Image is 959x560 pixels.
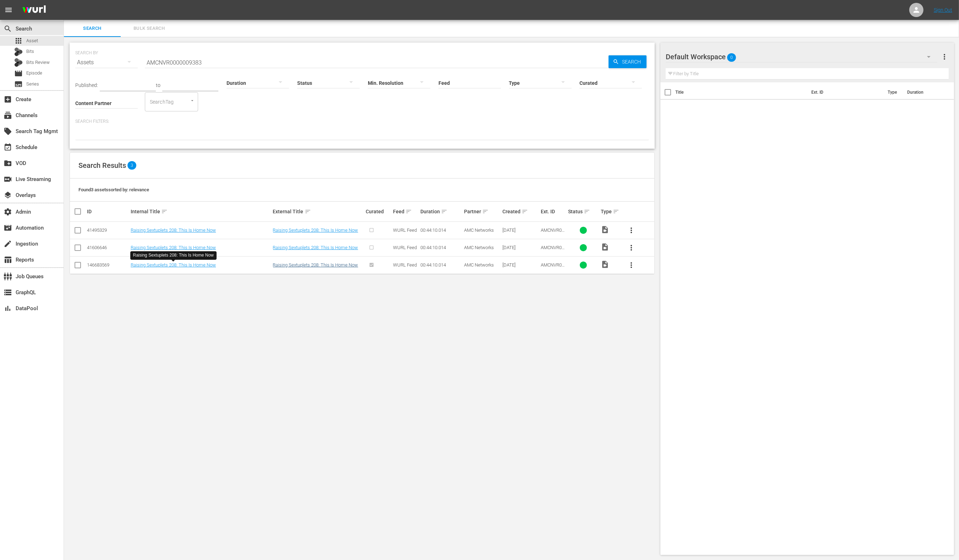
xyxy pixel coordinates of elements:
button: more_vert [623,239,640,256]
span: Bits Review [26,59,50,66]
span: Create [4,95,12,104]
span: 3 [127,161,136,170]
span: sort [305,208,311,215]
span: Live Streaming [4,175,12,183]
div: 00:44:10.014 [420,262,462,268]
span: Video [601,243,609,251]
div: Ext. ID [541,209,566,214]
span: sort [482,208,489,215]
a: Raising Sextuplets 208: This Is Home Now [131,227,216,233]
span: sort [441,208,447,215]
p: Search Filters: [75,119,649,125]
span: Asset [14,37,23,45]
span: AMC Networks [464,227,494,233]
span: VOD [4,159,12,168]
span: WURL Feed [393,227,417,233]
span: AMC Networks [464,262,494,268]
div: 00:44:10.014 [420,245,462,250]
div: 41606646 [87,245,129,250]
div: External Title [273,207,364,216]
span: more_vert [627,261,636,269]
button: Search [609,55,647,68]
span: WURL Feed [393,245,417,250]
div: Feed [393,207,418,216]
span: Found 3 assets sorted by: relevance [78,187,149,192]
a: Raising Sextuplets 208: This Is Home Now [131,245,216,250]
span: to [156,82,160,88]
th: Type [883,82,903,102]
a: Raising Sextuplets 208: This Is Home Now [131,262,216,268]
span: Episode [14,69,23,78]
div: Bits Review [14,58,23,67]
span: AMCNVR0000009383 [541,262,565,273]
span: sort [584,208,590,215]
button: Open [189,97,196,104]
span: WURL Feed [393,262,417,268]
div: Bits [14,48,23,56]
span: Bulk Search [125,24,173,33]
span: Overlays [4,191,12,199]
button: more_vert [940,48,949,65]
div: Curated [366,209,391,214]
div: Assets [75,53,138,72]
span: AMC Networks [464,245,494,250]
span: sort [405,208,412,215]
span: AMCNVR0000009383 [541,227,565,238]
span: Job Queues [4,272,12,281]
img: ans4CAIJ8jUAAAAAAAAAAAAAAAAAAAAAAAAgQb4GAAAAAAAAAAAAAAAAAAAAAAAAJMjXAAAAAAAAAAAAAAAAAAAAAAAAgAT5G... [17,2,51,18]
span: AMCNVR0000009383 [541,245,565,256]
span: Video [601,225,609,234]
span: more_vert [627,243,636,252]
div: Type [601,207,621,216]
div: Raising Sextuplets 208: This Is Home Now [133,252,214,258]
span: Series [14,80,23,88]
button: more_vert [623,257,640,274]
span: 0 [728,50,736,65]
a: Sign Out [934,7,952,13]
div: Created [502,207,539,216]
a: Raising Sextuplets 208: This Is Home Now [273,227,358,233]
span: Search Tag Mgmt [4,127,12,136]
th: Duration [903,82,946,102]
span: Search [4,24,12,33]
div: ID [87,209,129,214]
span: menu [4,6,13,14]
span: DataPool [4,304,12,313]
span: GraphQL [4,288,12,297]
span: more_vert [627,226,636,235]
span: sort [161,208,168,215]
div: [DATE] [502,245,539,250]
span: sort [613,208,619,215]
div: Status [568,207,599,216]
span: Asset [26,37,38,44]
span: Video [601,260,609,269]
span: Series [26,81,39,88]
div: 41495329 [87,227,129,233]
div: Duration [420,207,462,216]
span: Search [68,24,116,33]
span: Search [619,55,647,68]
div: 146683569 [87,262,129,268]
a: Raising Sextuplets 208: This Is Home Now [273,245,358,250]
span: Bits [26,48,34,55]
span: Episode [26,70,42,77]
span: more_vert [940,53,949,61]
span: Search Results [78,161,126,170]
span: Reports [4,256,12,264]
div: Partner [464,207,500,216]
a: Raising Sextuplets 208: This Is Home Now [273,262,358,268]
div: 00:44:10.014 [420,227,462,233]
span: Admin [4,208,12,216]
div: Default Workspace [666,47,937,67]
th: Ext. ID [807,82,883,102]
button: more_vert [623,222,640,239]
div: [DATE] [502,227,539,233]
div: [DATE] [502,262,539,268]
div: Internal Title [131,207,271,216]
span: Ingestion [4,240,12,248]
span: Channels [4,111,12,120]
span: sort [522,208,528,215]
span: Automation [4,224,12,232]
span: Published: [75,82,98,88]
span: Schedule [4,143,12,152]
